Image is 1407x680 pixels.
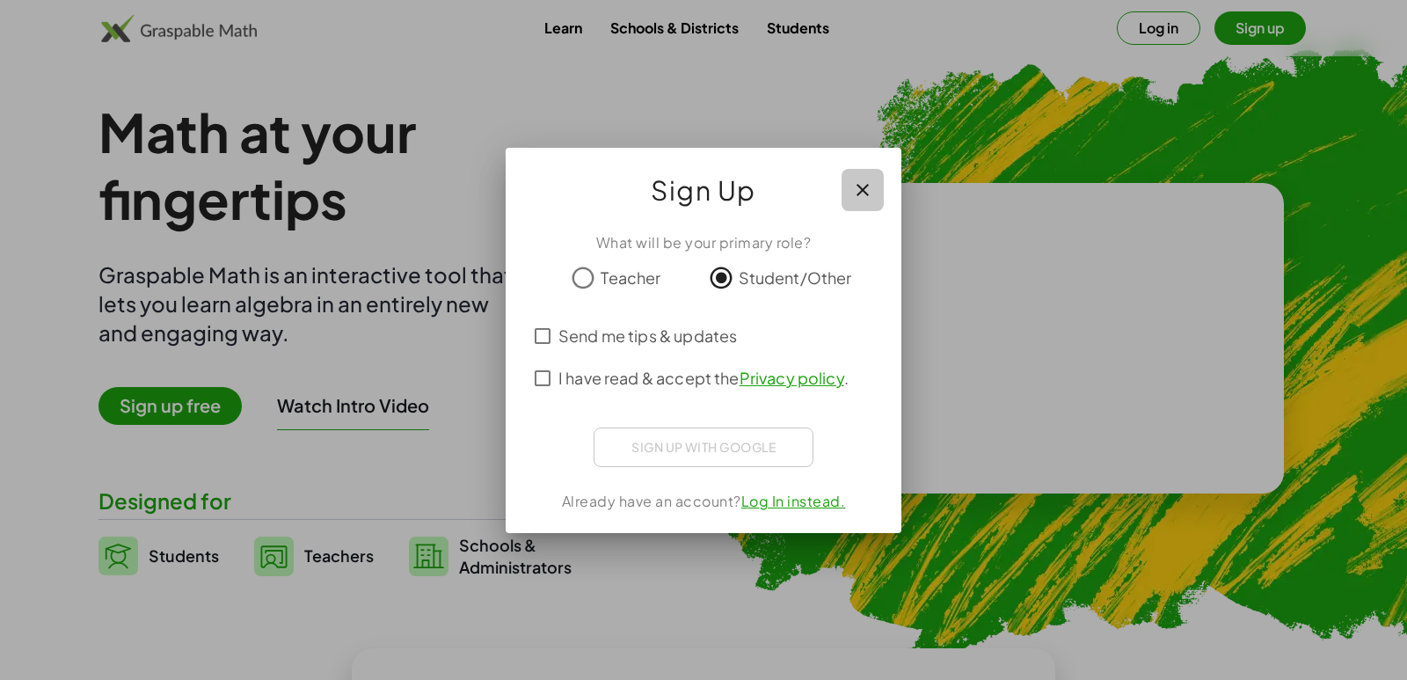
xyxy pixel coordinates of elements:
[527,491,880,512] div: Already have an account?
[601,266,660,289] span: Teacher
[558,366,849,390] span: I have read & accept the .
[651,169,756,211] span: Sign Up
[739,266,852,289] span: Student/Other
[741,492,846,510] a: Log In instead.
[527,232,880,253] div: What will be your primary role?
[740,368,844,388] a: Privacy policy
[558,324,737,347] span: Send me tips & updates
